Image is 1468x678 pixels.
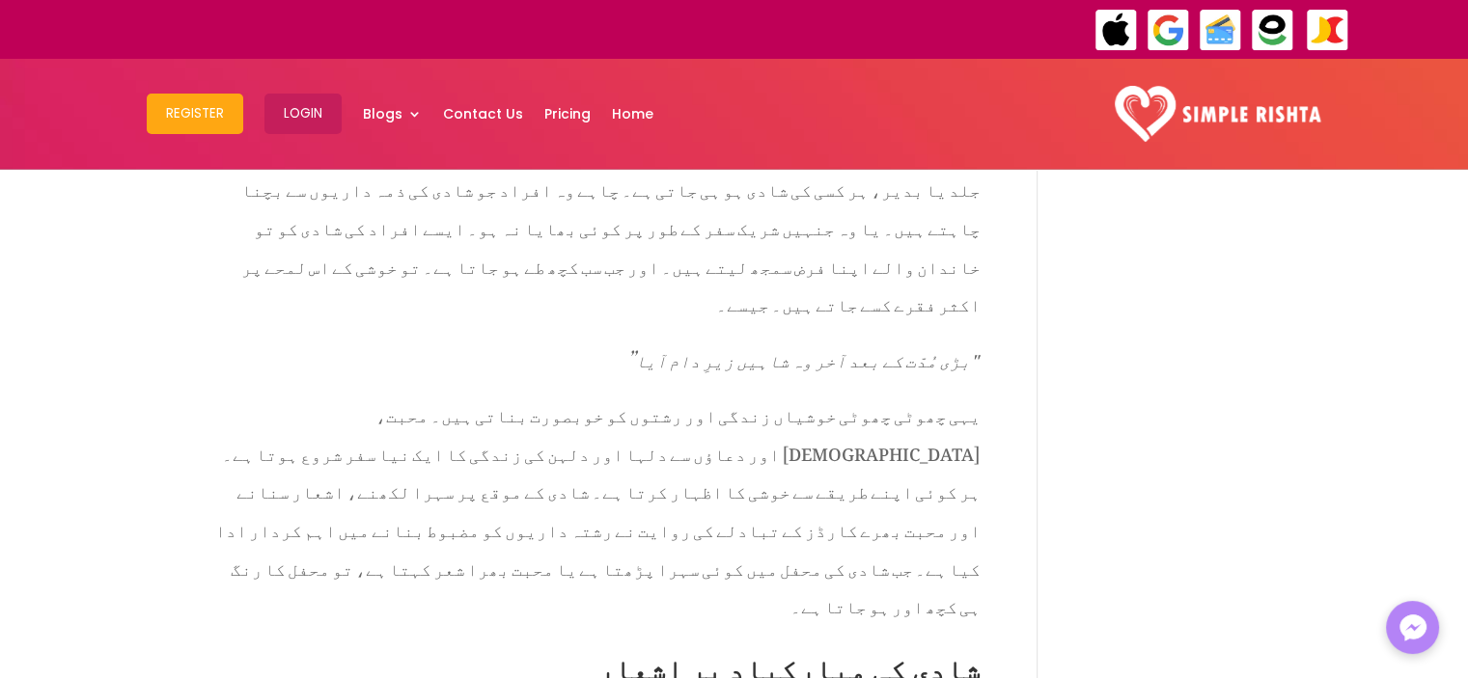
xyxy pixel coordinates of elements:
[1251,9,1294,52] img: EasyPaisa-icon
[264,94,342,134] button: Login
[1094,9,1138,52] img: ApplePay-icon
[241,164,981,322] span: جلد یا بدیر، ہر کسی کی شادی ہو ہی جاتی ہے۔ چاہے وہ افراد جو شادی کی ذمہ داریوں سے بچنا چاہتے ہیں۔...
[1147,9,1190,52] img: GooglePay-icon
[544,64,591,164] a: Pricing
[147,94,243,134] button: Register
[443,64,523,164] a: Contact Us
[363,64,422,164] a: Blogs
[1199,9,1242,52] img: Credit Cards
[1394,609,1432,647] img: Messenger
[264,64,342,164] a: Login
[1306,9,1349,52] img: JazzCash-icon
[215,390,981,624] span: یہی چھوٹی چھوٹی خوشیاں زندگی اور رشتوں کو خوبصورت بناتی ہیں۔ محبت، [DEMOGRAPHIC_DATA] اور دعاؤں س...
[626,335,979,378] span: "بڑی مُدّت کے بعد آخر وہ شاہیں زیرِ دام آیا”
[147,64,243,164] a: Register
[612,64,653,164] a: Home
